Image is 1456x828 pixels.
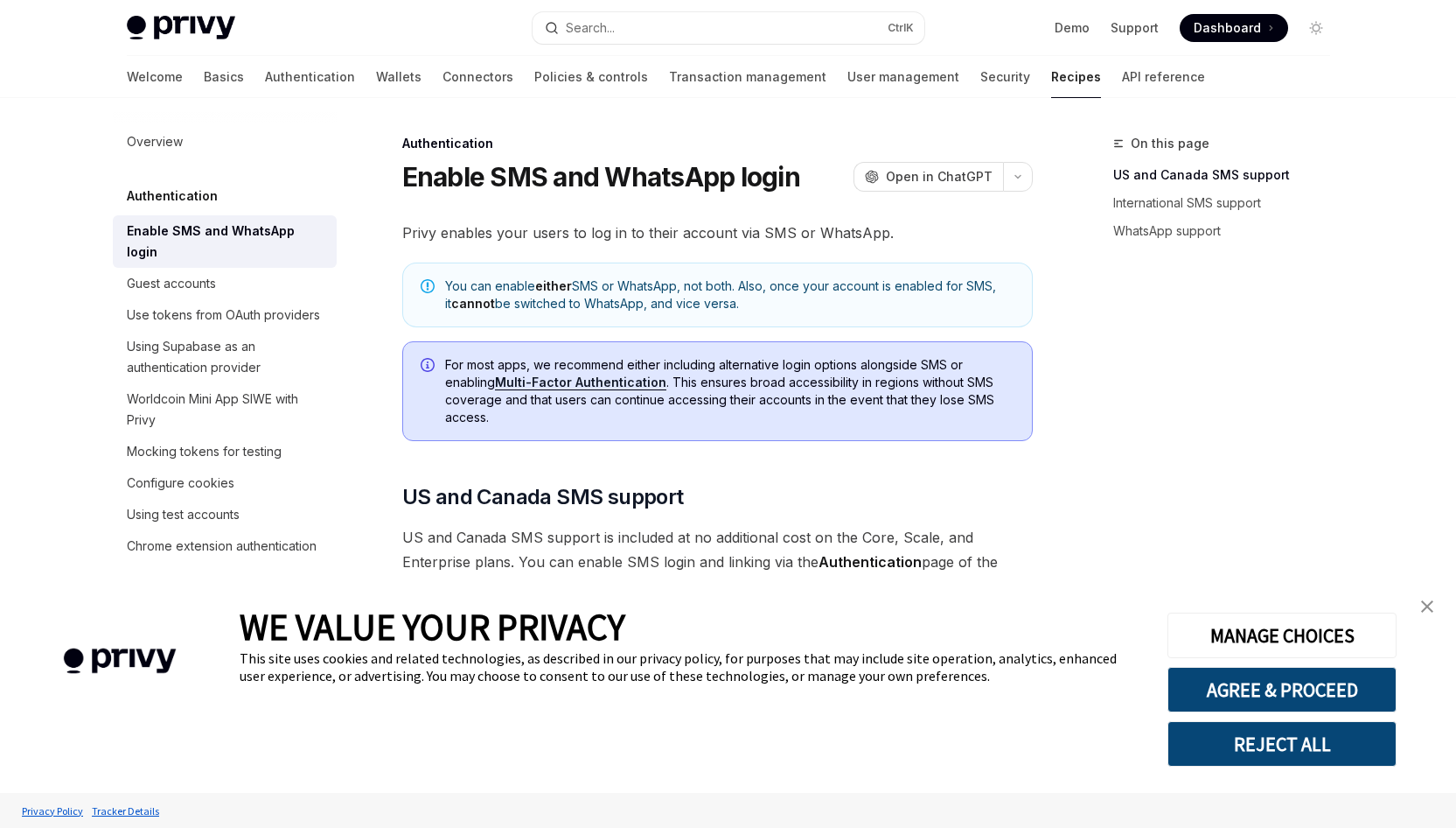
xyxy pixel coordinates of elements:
[1113,217,1344,245] a: WhatsApp support
[127,305,320,326] div: Use tokens from OAuth providers
[127,389,326,431] div: Worldcoin Mini App SIWE with Privy
[847,56,959,98] a: User management
[1122,56,1205,98] a: API reference
[888,21,914,35] span: Ctrl K
[1055,19,1090,37] a: Demo
[495,375,666,390] a: Multi-Factor Authentication
[1113,189,1344,217] a: International SMS support
[1167,667,1397,712] button: AGREE & PROCEED
[113,126,337,158] a: Overview
[421,279,435,293] svg: Note
[1410,589,1445,624] a: close banner
[402,221,1033,245] span: Privy enables your users to log in to their account via SMS or WhatsApp.
[113,436,337,467] a: Mocking tokens for testing
[113,331,337,383] a: Using Supabase as an authentication provider
[87,796,164,826] a: Tracker Details
[451,296,495,311] strong: cannot
[113,215,337,268] a: Enable SMS and WhatsApp login
[853,162,1003,192] button: Open in ChatGPT
[127,221,326,263] div: Enable SMS and WhatsApp login
[402,525,1033,599] span: US and Canada SMS support is included at no additional cost on the Core, Scale, and Enterprise pl...
[566,18,615,39] div: Search...
[1302,14,1330,42] button: Toggle dark mode
[669,56,826,98] a: Transaction management
[240,649,1141,684] div: This site uses cookies and related technologies, as described in our privacy policy, for purposes...
[127,441,282,462] div: Mocking tokens for testing
[1421,600,1433,613] img: close banner
[113,499,337,530] a: Using test accounts
[127,504,240,525] div: Using test accounts
[1167,613,1397,658] button: MANAGE CHOICES
[533,12,924,44] button: Open search
[127,273,216,294] div: Guest accounts
[1051,56,1101,98] a: Recipes
[1180,14,1288,42] a: Dashboard
[113,299,337,331] a: Use tokens from OAuth providers
[1167,721,1397,767] button: REJECT ALL
[534,56,648,98] a: Policies & controls
[402,483,684,511] span: US and Canada SMS support
[445,356,1014,426] span: For most apps, we recommend either including alternative login options alongside SMS or enabling ...
[402,135,1033,152] div: Authentication
[240,604,625,649] span: WE VALUE YOUR PRIVACY
[535,278,572,293] strong: either
[376,56,421,98] a: Wallets
[442,56,513,98] a: Connectors
[1113,161,1344,189] a: US and Canada SMS support
[1111,19,1159,37] a: Support
[113,530,337,562] a: Chrome extension authentication
[127,16,235,40] img: light logo
[819,553,922,571] strong: Authentication
[445,277,1014,312] span: You can enable SMS or WhatsApp, not both. Also, once your account is enabled for SMS, it be switc...
[113,383,337,436] a: Worldcoin Mini App SIWE with Privy
[17,796,87,826] a: Privacy Policy
[113,467,337,499] a: Configure cookies
[127,131,183,152] div: Overview
[1131,133,1209,154] span: On this page
[402,161,800,193] h1: Enable SMS and WhatsApp login
[980,56,1030,98] a: Security
[421,358,438,375] svg: Info
[127,536,317,557] div: Chrome extension authentication
[1194,19,1261,37] span: Dashboard
[26,623,213,699] img: company logo
[127,186,218,207] h5: Authentication
[127,336,326,378] div: Using Supabase as an authentication provider
[204,56,244,98] a: Basics
[127,473,234,494] div: Configure cookies
[265,56,355,98] a: Authentication
[886,168,993,186] span: Open in ChatGPT
[113,268,337,299] a: Guest accounts
[127,56,183,98] a: Welcome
